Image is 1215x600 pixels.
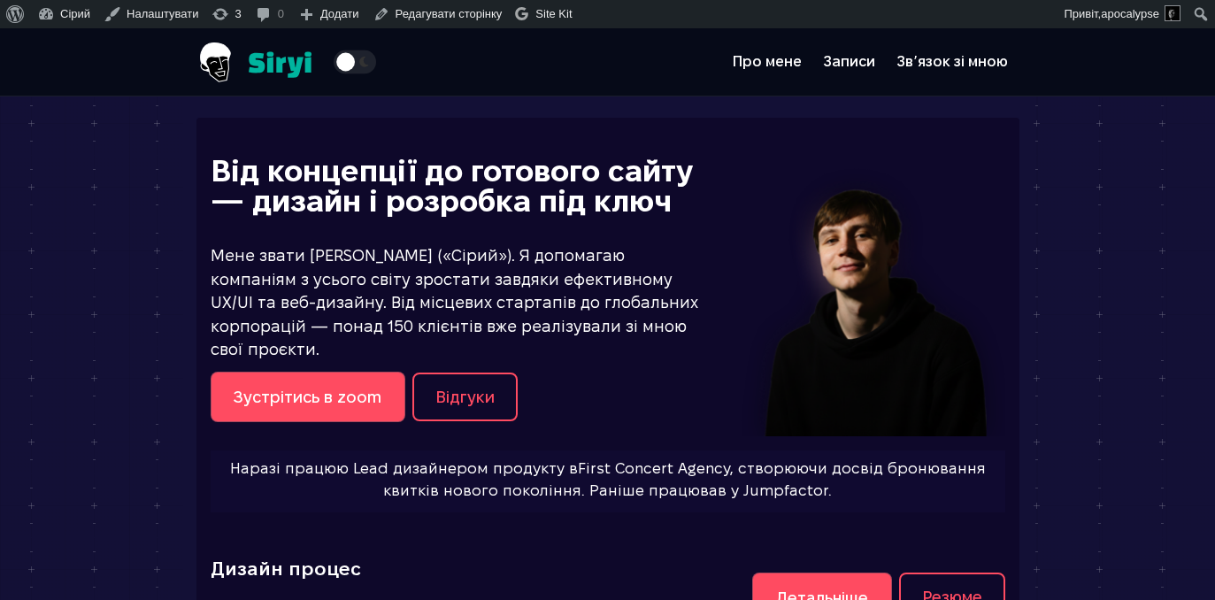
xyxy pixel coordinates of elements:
[722,44,812,80] a: Про мене
[196,28,311,96] img: Сірий
[412,373,518,421] a: Відгуки
[334,50,376,73] label: Theme switcher
[578,460,730,476] a: First Concert Agency
[535,7,572,20] span: Site Kit
[211,372,406,422] a: Зустрітись в zoom
[211,458,1005,502] p: Наразі працюю Lead дизайнером продукту в , створюючи досвід бронювання квитків нового покоління. ...
[211,244,709,361] p: Мене звати [PERSON_NAME] («Сірий»). Я допомагаю компаніям з усього світу зростати завдяки ефектив...
[886,44,1019,80] a: Звʼязок зі мною
[211,555,594,582] h2: Дизайн процес
[812,44,886,80] a: Записи
[211,157,709,216] h1: Від концепції до готового сайту — дизайн і розробка під ключ
[1101,7,1159,20] span: apocalypse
